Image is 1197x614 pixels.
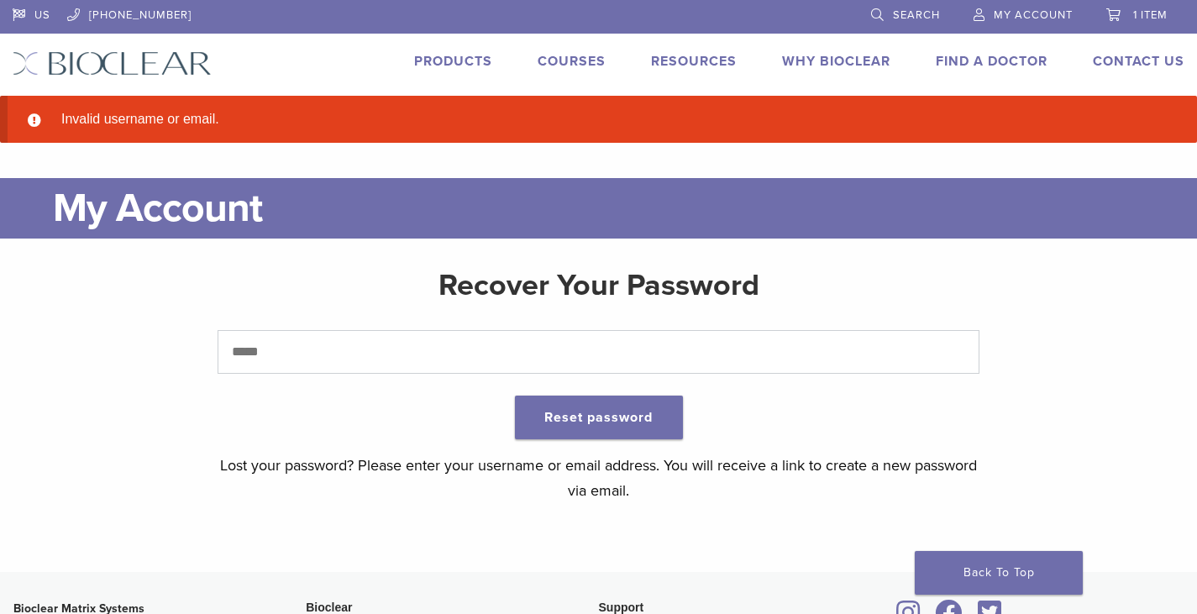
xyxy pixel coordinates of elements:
a: Why Bioclear [782,53,890,70]
p: Lost your password? Please enter your username or email address. You will receive a link to creat... [218,453,979,503]
span: Bioclear [306,601,352,614]
h1: My Account [53,178,1184,239]
span: 1 item [1133,8,1168,22]
a: Products [414,53,492,70]
h2: Recover Your Password [218,265,979,306]
img: Bioclear [13,51,212,76]
li: Invalid username or email. [55,109,1170,129]
a: Find A Doctor [936,53,1047,70]
a: Courses [538,53,606,70]
a: Contact Us [1093,53,1184,70]
span: Search [893,8,940,22]
a: Resources [651,53,737,70]
a: Back To Top [915,551,1083,595]
button: Reset password [515,396,683,439]
span: My Account [994,8,1073,22]
span: Support [599,601,644,614]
